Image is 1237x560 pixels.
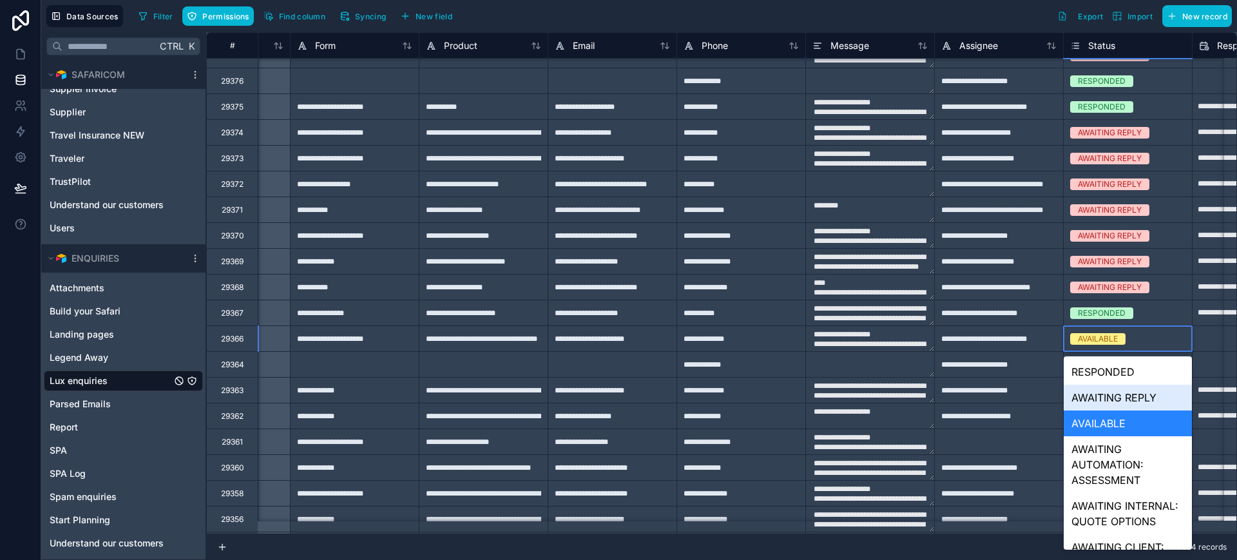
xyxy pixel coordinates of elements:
[202,12,249,21] span: Permissions
[1078,127,1142,139] div: AWAITING REPLY
[222,437,243,447] div: 29361
[182,6,253,26] button: Permissions
[221,385,244,396] div: 29363
[1078,307,1126,319] div: RESPONDED
[1064,359,1192,385] div: RESPONDED
[1157,5,1232,27] a: New record
[444,39,477,52] span: Product
[315,39,336,52] span: Form
[1162,5,1232,27] button: New record
[1078,204,1142,216] div: AWAITING REPLY
[221,179,244,189] div: 29372
[182,6,258,26] a: Permissions
[1078,333,1118,345] div: AVAILABLE
[1078,153,1142,164] div: AWAITING REPLY
[1127,12,1153,21] span: Import
[1064,410,1192,436] div: AVAILABLE
[830,39,869,52] span: Message
[133,6,178,26] button: Filter
[221,128,244,138] div: 29374
[221,308,244,318] div: 29367
[1078,101,1126,113] div: RESPONDED
[1053,5,1108,27] button: Export
[1064,436,1192,493] div: AWAITING AUTOMATION: ASSESSMENT
[66,12,119,21] span: Data Sources
[221,256,244,267] div: 29369
[1064,385,1192,410] div: AWAITING REPLY
[158,38,185,54] span: Ctrl
[573,39,595,52] span: Email
[335,6,396,26] a: Syncing
[221,463,244,473] div: 29360
[1078,230,1142,242] div: AWAITING REPLY
[335,6,390,26] button: Syncing
[153,12,173,21] span: Filter
[221,360,244,370] div: 29364
[396,6,457,26] button: New field
[46,5,123,27] button: Data Sources
[1173,542,1227,552] span: 23094 records
[221,231,244,241] div: 29370
[1108,5,1157,27] button: Import
[416,12,452,21] span: New field
[1078,282,1142,293] div: AWAITING REPLY
[1078,12,1103,21] span: Export
[259,6,330,26] button: Find column
[221,102,244,112] div: 29375
[1078,75,1126,87] div: RESPONDED
[222,205,243,215] div: 29371
[221,282,244,293] div: 29368
[221,153,244,164] div: 29373
[1064,493,1192,534] div: AWAITING INTERNAL: QUOTE OPTIONS
[221,76,244,86] div: 29376
[1088,39,1115,52] span: Status
[221,334,244,344] div: 29366
[221,411,244,421] div: 29362
[216,41,248,50] div: #
[221,488,244,499] div: 29358
[1078,179,1142,190] div: AWAITING REPLY
[355,12,386,21] span: Syncing
[1182,12,1227,21] span: New record
[279,12,325,21] span: Find column
[702,39,728,52] span: Phone
[1078,256,1142,267] div: AWAITING REPLY
[221,514,244,525] div: 29356
[959,39,998,52] span: Assignee
[187,42,196,51] span: K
